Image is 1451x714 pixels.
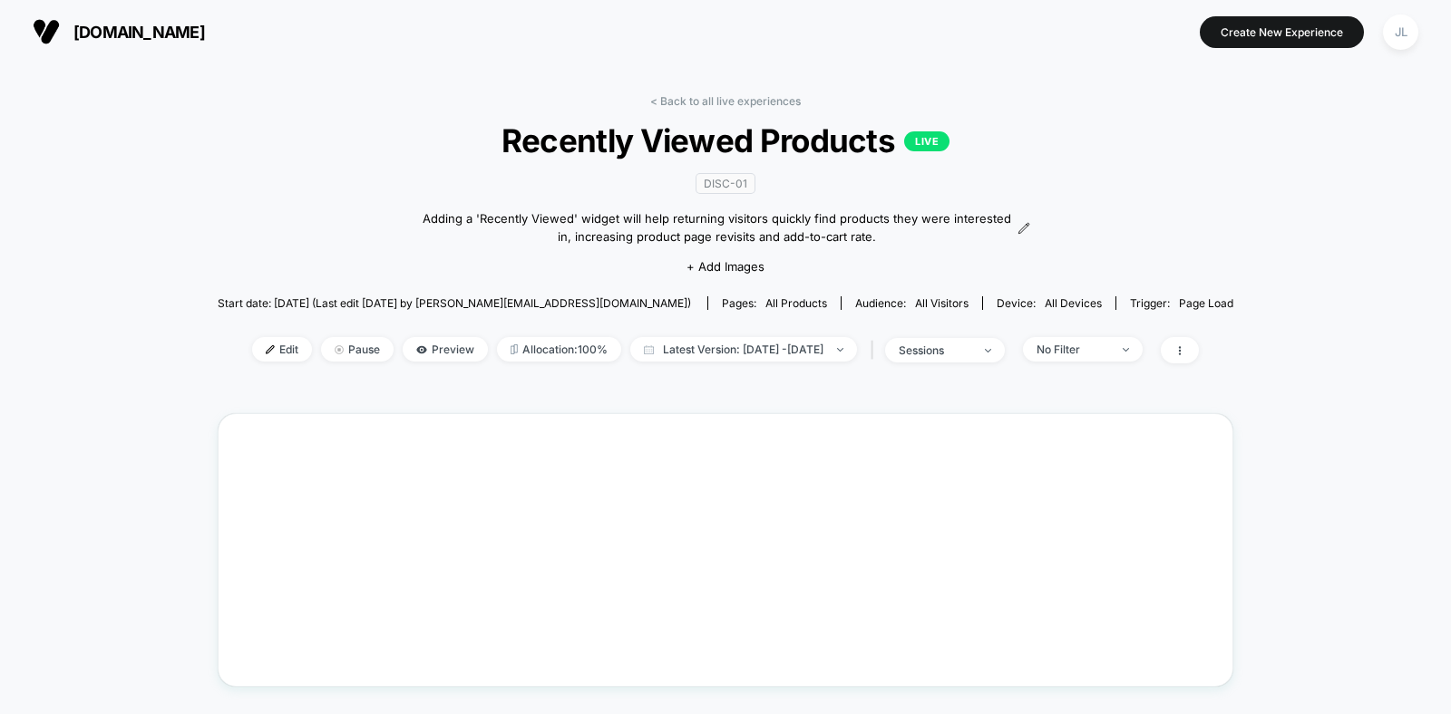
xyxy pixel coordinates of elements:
[252,337,312,362] span: Edit
[687,259,764,274] span: + Add Images
[421,210,1013,246] span: Adding a 'Recently Viewed' widget will help returning visitors quickly find products they were in...
[1179,296,1233,310] span: Page Load
[1123,348,1129,352] img: end
[1045,296,1102,310] span: all devices
[765,296,827,310] span: all products
[904,131,949,151] p: LIVE
[855,296,969,310] div: Audience:
[1378,14,1424,51] button: JL
[837,348,843,352] img: end
[335,345,344,354] img: end
[899,343,971,357] div: sessions
[268,121,1183,159] span: Recently Viewed Products
[73,23,205,42] span: [DOMAIN_NAME]
[403,337,488,362] span: Preview
[630,337,857,362] span: Latest Version: [DATE] - [DATE]
[644,345,654,354] img: calendar
[511,344,518,354] img: rebalance
[650,94,801,108] a: < Back to all live experiences
[33,18,60,45] img: Visually logo
[915,296,969,310] span: All Visitors
[27,17,210,46] button: [DOMAIN_NAME]
[1200,16,1364,48] button: Create New Experience
[1383,14,1418,50] div: JL
[321,337,394,362] span: Pause
[866,337,885,363] span: |
[722,296,827,310] div: Pages:
[982,296,1115,310] span: Device:
[266,345,275,354] img: edit
[497,337,621,362] span: Allocation: 100%
[1037,343,1109,356] div: No Filter
[696,173,755,194] span: DISC-01
[985,349,991,352] img: end
[218,296,691,310] span: Start date: [DATE] (Last edit [DATE] by [PERSON_NAME][EMAIL_ADDRESS][DOMAIN_NAME])
[1130,296,1233,310] div: Trigger:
